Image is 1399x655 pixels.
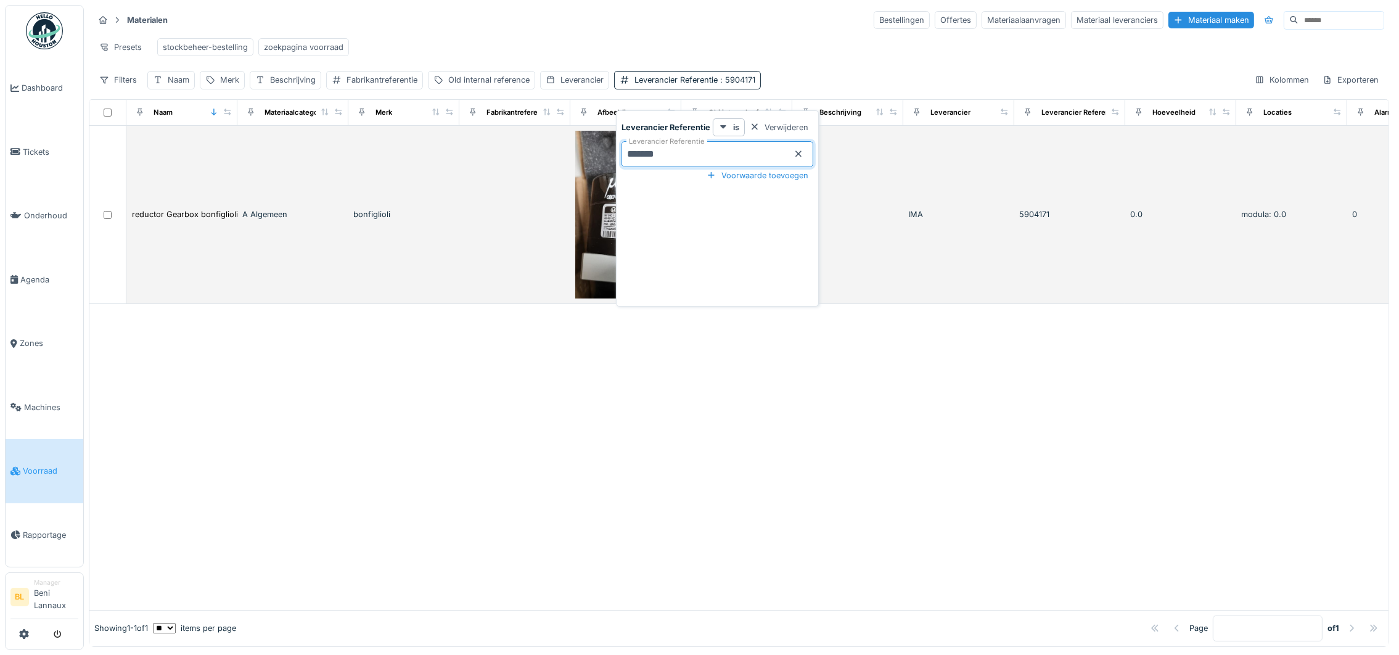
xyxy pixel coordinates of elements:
[265,107,327,118] div: Materiaalcategorie
[575,131,676,299] img: reductor Gearbox bonfiglioli MP 060 1 6 STD 40B CD 9 S5 BV SB KE UH1
[23,146,78,158] span: Tickets
[132,208,408,220] div: reductor Gearbox bonfiglioli MP 060 1 6 STD 40B CD 9 S5 BV SB KE UH1
[220,74,239,86] div: Merk
[122,14,173,26] strong: Materialen
[1317,71,1384,89] div: Exporteren
[718,75,755,84] span: : 5904171
[270,74,316,86] div: Beschrijving
[375,107,392,118] div: Merk
[745,119,813,136] div: Verwijderen
[23,529,78,541] span: Rapportage
[154,107,173,118] div: Naam
[1189,622,1208,634] div: Page
[819,107,861,118] div: Beschrijving
[982,11,1066,29] div: Materiaalaanvragen
[24,402,78,413] span: Machines
[1241,210,1286,219] span: modula: 0.0
[622,122,710,133] strong: Leverancier Referentie
[94,71,142,89] div: Filters
[1249,71,1315,89] div: Kolommen
[908,210,923,219] span: IMA
[24,210,78,221] span: Onderhoud
[20,274,78,286] span: Agenda
[353,208,454,220] div: bonfiglioli
[10,588,29,606] li: BL
[34,578,78,616] li: Beni Lannaux
[733,122,739,133] strong: is
[634,74,755,86] div: Leverancier Referentie
[347,74,417,86] div: Fabrikantreferentie
[22,82,78,94] span: Dashboard
[935,11,977,29] div: Offertes
[1041,107,1118,118] div: Leverancier Referentie
[1327,622,1339,634] strong: of 1
[1263,107,1292,118] div: Locaties
[94,38,147,56] div: Presets
[448,74,530,86] div: Old internal reference
[1152,107,1196,118] div: Hoeveelheid
[874,11,930,29] div: Bestellingen
[153,622,236,634] div: items per page
[94,622,148,634] div: Showing 1 - 1 of 1
[1019,210,1049,219] span: 5904171
[1168,12,1254,28] div: Materiaal maken
[930,107,970,118] div: Leverancier
[242,208,343,220] div: A Algemeen
[163,41,248,53] div: stockbeheer-bestelling
[26,12,63,49] img: Badge_color-CXgf-gQk.svg
[264,41,343,53] div: zoekpagina voorraad
[1071,11,1163,29] div: Materiaal leveranciers
[626,136,707,147] label: Leverancier Referentie
[597,107,634,118] div: Afbeelding
[1130,208,1231,220] div: 0.0
[34,578,78,587] div: Manager
[560,74,604,86] div: Leverancier
[20,337,78,349] span: Zones
[486,107,551,118] div: Fabrikantreferentie
[23,465,78,477] span: Voorraad
[168,74,189,86] div: Naam
[702,167,813,184] div: Voorwaarde toevoegen
[708,107,782,118] div: Old internal reference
